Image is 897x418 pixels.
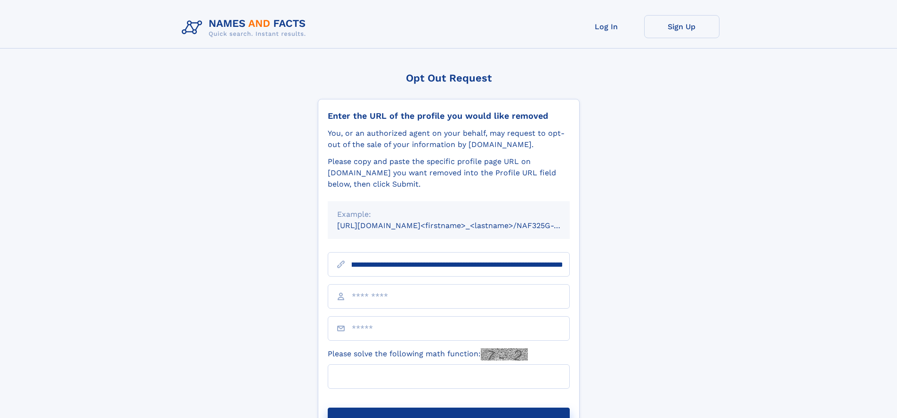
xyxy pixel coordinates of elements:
[644,15,719,38] a: Sign Up
[569,15,644,38] a: Log In
[337,209,560,220] div: Example:
[328,156,570,190] div: Please copy and paste the specific profile page URL on [DOMAIN_NAME] you want removed into the Pr...
[178,15,314,41] img: Logo Names and Facts
[318,72,580,84] div: Opt Out Request
[337,221,588,230] small: [URL][DOMAIN_NAME]<firstname>_<lastname>/NAF325G-xxxxxxxx
[328,128,570,150] div: You, or an authorized agent on your behalf, may request to opt-out of the sale of your informatio...
[328,348,528,361] label: Please solve the following math function:
[328,111,570,121] div: Enter the URL of the profile you would like removed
